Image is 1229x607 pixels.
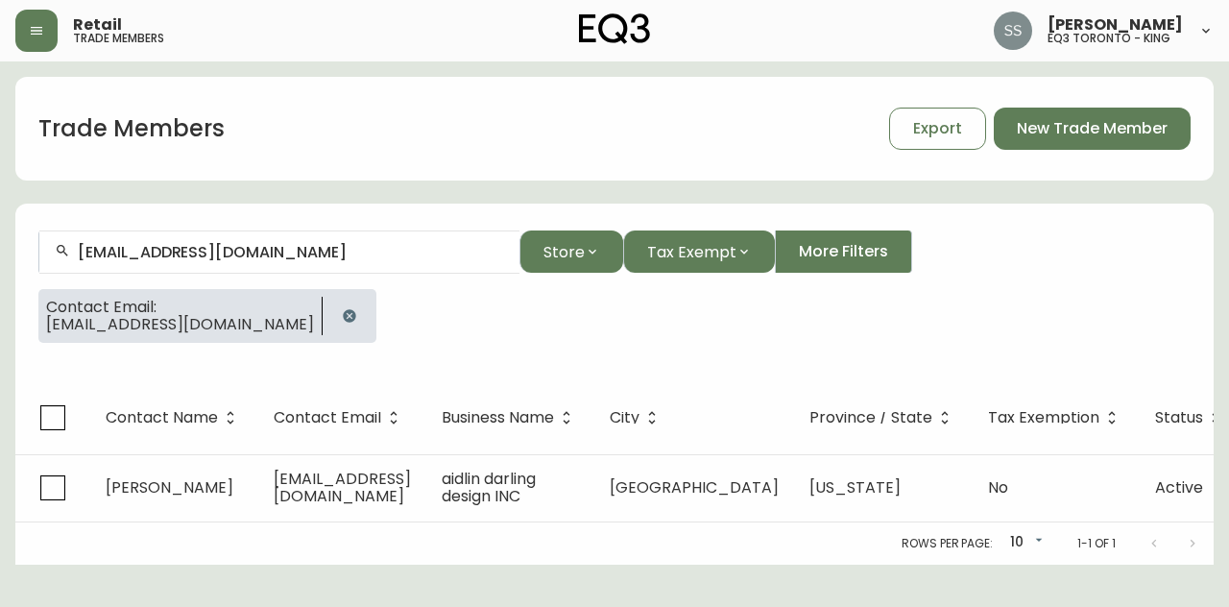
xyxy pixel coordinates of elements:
span: More Filters [799,241,888,262]
span: [EMAIL_ADDRESS][DOMAIN_NAME] [46,316,314,333]
span: New Trade Member [1017,118,1168,139]
button: New Trade Member [994,108,1191,150]
span: Active [1155,476,1203,498]
span: [GEOGRAPHIC_DATA] [610,476,779,498]
span: Retail [73,17,122,33]
p: Rows per page: [902,535,993,552]
h1: Trade Members [38,112,225,145]
button: Tax Exempt [623,231,775,273]
span: [US_STATE] [809,476,901,498]
span: Tax Exemption [988,409,1124,426]
h5: trade members [73,33,164,44]
span: Contact Email [274,409,406,426]
span: Tax Exemption [988,412,1099,424]
img: logo [579,13,650,44]
span: Contact Email [274,412,381,424]
button: Export [889,108,986,150]
span: Business Name [442,409,579,426]
span: Export [913,118,962,139]
span: City [610,412,639,424]
span: Tax Exempt [647,240,736,264]
span: Contact Email: [46,299,314,316]
span: Business Name [442,412,554,424]
span: Contact Name [106,409,243,426]
span: Status [1155,412,1203,424]
span: Store [543,240,585,264]
input: Search [78,243,504,261]
button: More Filters [775,231,912,273]
span: [EMAIL_ADDRESS][DOMAIN_NAME] [274,468,411,507]
span: Status [1155,409,1228,426]
h5: eq3 toronto - king [1048,33,1170,44]
span: City [610,409,664,426]
img: f1b6f2cda6f3b51f95337c5892ce6799 [994,12,1032,50]
span: Province / State [809,409,957,426]
p: 1-1 of 1 [1077,535,1116,552]
span: [PERSON_NAME] [106,476,233,498]
div: 10 [1000,527,1047,559]
span: aidlin darling design INC [442,468,536,507]
span: Province / State [809,412,932,424]
span: [PERSON_NAME] [1048,17,1183,33]
span: Contact Name [106,412,218,424]
button: Store [519,231,623,273]
span: No [988,476,1008,498]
